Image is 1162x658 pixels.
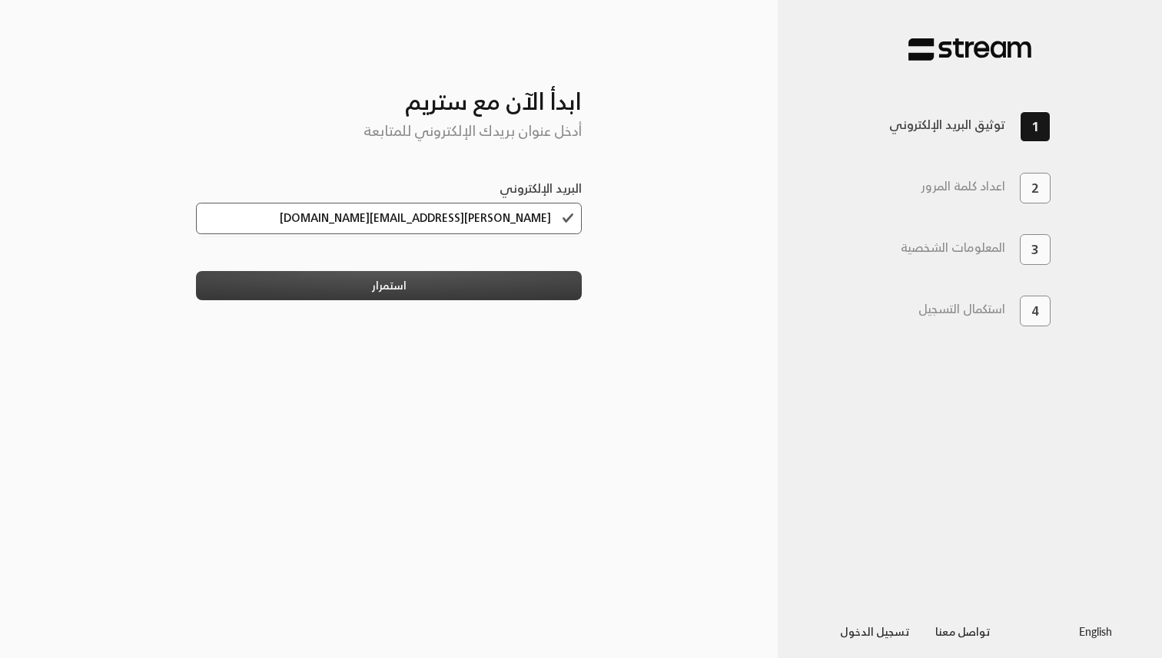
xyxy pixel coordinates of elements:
button: استمرار [196,271,583,299]
label: البريد الإلكتروني [500,179,582,197]
h5: أدخل عنوان بريدك الإلكتروني للمتابعة [196,123,583,140]
h3: اعداد كلمة المرور [921,179,1005,193]
span: 2 [1031,179,1039,197]
input: البريد الإلكتروني [196,203,583,234]
h3: توثيق البريد الإلكتروني [889,117,1005,132]
img: Stream Pay [908,38,1031,61]
h3: المعلومات الشخصية [901,240,1005,255]
span: 3 [1031,240,1039,259]
a: تسجيل الدخول [828,622,923,641]
span: 1 [1031,117,1039,137]
a: تواصل معنا [923,622,1004,641]
button: تسجيل الدخول [828,617,923,645]
h3: ابدأ الآن مع ستريم [196,62,583,115]
span: 4 [1031,302,1039,320]
button: تواصل معنا [923,617,1004,645]
a: English [1079,617,1112,645]
h3: استكمال التسجيل [918,302,1005,316]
